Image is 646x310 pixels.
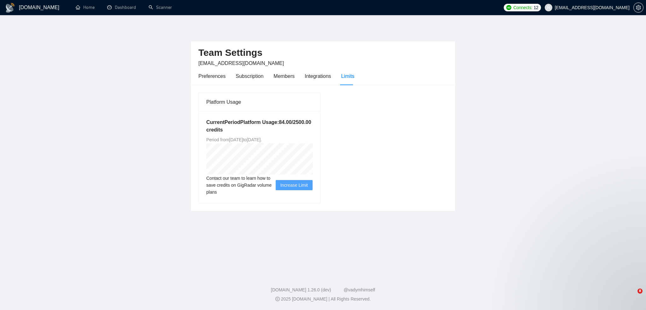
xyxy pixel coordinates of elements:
div: Preferences [198,72,226,80]
span: [EMAIL_ADDRESS][DOMAIN_NAME] [198,61,284,66]
span: user [546,5,551,10]
a: setting [633,5,643,10]
h2: Team Settings [198,46,448,59]
img: logo [5,3,15,13]
div: Subscription [236,72,263,80]
span: 12 [534,4,538,11]
div: Integrations [305,72,331,80]
span: setting [634,5,643,10]
div: Limits [341,72,355,80]
a: searchScanner [149,5,172,10]
a: dashboardDashboard [107,5,136,10]
a: @vadymhimself [344,287,375,292]
span: Period from [DATE] to [DATE] . [206,137,262,142]
iframe: Intercom live chat [625,289,640,304]
div: Platform Usage [206,93,313,111]
button: setting [633,3,643,13]
a: homeHome [76,5,95,10]
span: Connects: [513,4,532,11]
a: [DOMAIN_NAME] 1.26.0 (dev) [271,287,331,292]
div: 2025 [DOMAIN_NAME] | All Rights Reserved. [5,296,641,302]
span: copyright [275,297,280,301]
button: Increase Limit [276,180,313,190]
div: Members [273,72,295,80]
img: upwork-logo.png [506,5,511,10]
span: 8 [637,289,643,294]
h5: Current Period Platform Usage: 84.00 / 2500.00 credits [206,119,313,134]
span: Contact our team to learn how to save credits on GigRadar volume plans [206,175,276,196]
span: Increase Limit [280,182,308,189]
